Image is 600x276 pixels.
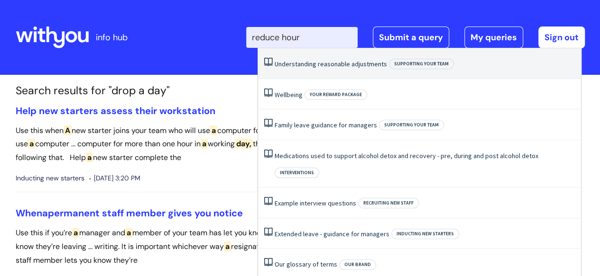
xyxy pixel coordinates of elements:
a: Family leave guidance for managers [275,121,377,129]
span: A [64,125,72,135]
span: a [28,139,35,149]
a: Our glossary of terms [275,260,337,268]
h1: Search results for "drop a day" [16,84,585,98]
p: info hub [96,30,128,45]
span: a [72,228,79,238]
p: Use this when new starter joins your team who will use computer for more than ... hour in working... [16,124,585,165]
span: a [201,139,208,149]
span: a [42,207,48,219]
span: Supporting your team [379,120,444,130]
span: a [224,241,231,251]
span: Your reward package [305,89,367,100]
a: My queries [464,27,523,48]
span: [DATE] 3:20 PM [89,172,140,184]
a: Example interview questions [275,199,356,207]
span: a [86,152,93,162]
span: Interventions [275,168,319,178]
p: Use this if you’re manager and member of your team has let you know they are ... leaving [PERSON_... [16,226,585,267]
span: Supporting your team [389,59,454,69]
a: Extended leave - guidance for managers [275,230,389,238]
a: Whenapermanent staff member gives you notice [16,207,243,219]
span: a [125,228,132,238]
span: Inducting new starters [16,172,84,184]
span: a [210,125,217,135]
a: Sign out [538,27,585,48]
span: day, [235,139,253,149]
a: Wellbeing [275,90,303,99]
div: | - [246,27,585,48]
input: Search [246,27,358,48]
a: Submit a query [373,27,449,48]
a: Medications used to support alcohol detox and recovery - pre, during and post alcohol detox [275,151,538,160]
a: Help new starters assess their workstation [16,105,215,117]
a: Understanding reasonable adjustments [275,60,387,68]
span: Inducting new starters [391,229,459,239]
span: Our brand [339,259,376,270]
span: Recruiting new staff [358,198,419,208]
